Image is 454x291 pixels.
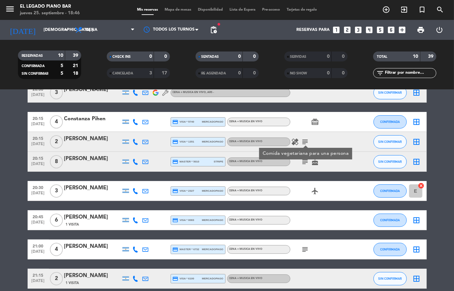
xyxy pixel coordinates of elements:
[387,26,396,34] i: looks_6
[210,26,218,34] span: pending_actions
[311,118,319,126] i: card_giftcard
[61,63,63,68] strong: 5
[30,279,47,286] span: [DATE]
[149,54,152,59] strong: 0
[374,272,407,285] button: SIN CONFIRMAR
[22,72,49,75] span: SIN CONFIRMAR
[398,26,407,34] i: add_box
[262,150,349,157] div: Comida vegetariana para una persona
[30,122,47,130] span: [DATE]
[377,55,387,58] span: TOTAL
[202,189,223,193] span: mercadopago
[173,91,214,94] span: CENA + MUSICA EN VIVO
[173,139,194,145] span: visa * 1351
[418,6,426,14] i: turned_in_not
[214,159,224,164] span: stripe
[374,214,407,227] button: CONFIRMADA
[229,277,263,280] span: CENA + MUSICA EN VIVO
[365,26,374,34] i: looks_4
[342,54,346,59] strong: 0
[5,4,15,16] button: menu
[64,242,121,251] div: [PERSON_NAME]
[50,243,63,256] span: 4
[311,187,319,195] i: airplanemode_active
[162,71,168,75] strong: 17
[50,86,63,99] span: 3
[173,276,179,282] i: credit_card
[161,8,195,12] span: Mapa de mesas
[400,6,408,14] i: exit_to_app
[173,159,179,165] i: credit_card
[217,22,221,26] span: fiber_manual_record
[376,26,385,34] i: looks_5
[173,246,179,252] i: credit_card
[417,26,425,34] span: print
[202,247,223,251] span: mercadopago
[413,138,421,146] i: border_all
[173,159,200,165] span: master * 5010
[5,4,15,14] i: menu
[64,184,121,192] div: [PERSON_NAME]
[64,271,121,280] div: [PERSON_NAME]
[173,119,194,125] span: visa * 5740
[173,119,179,125] i: credit_card
[30,154,47,162] span: 20:15
[342,71,346,75] strong: 0
[380,189,400,193] span: CONFIRMADA
[226,8,259,12] span: Lista de Espera
[173,188,194,194] span: visa * 2327
[202,55,219,58] span: SENTADAS
[173,217,179,223] i: credit_card
[229,219,263,221] span: CENA + MUSICA EN VIVO
[238,54,241,59] strong: 0
[202,72,226,75] span: RE AGENDADA
[50,272,63,285] span: 2
[20,10,80,17] div: jueves 25. septiembre - 18:46
[50,115,63,129] span: 4
[5,23,40,37] i: [DATE]
[173,276,194,282] span: visa * 6100
[50,135,63,148] span: 2
[64,154,121,163] div: [PERSON_NAME]
[374,86,407,99] button: SIN CONFIRMAR
[253,71,257,75] strong: 0
[382,6,390,14] i: add_circle_outline
[354,26,363,34] i: looks_3
[374,155,407,168] button: SIN CONFIRMAR
[113,55,131,58] span: CHECK INS
[238,71,241,75] strong: 0
[374,135,407,148] button: SIN CONFIRMAR
[73,53,79,58] strong: 39
[343,26,352,34] i: looks_two
[64,85,121,94] div: [PERSON_NAME]
[283,8,320,12] span: Tarjetas de regalo
[61,71,63,76] strong: 5
[229,120,263,123] span: CENA + MUSICA EN VIVO
[377,69,384,77] i: filter_list
[413,245,421,253] i: border_all
[430,20,449,40] div: LOG OUT
[436,26,444,34] i: power_settings_new
[374,243,407,256] button: CONFIRMADA
[62,26,70,34] i: arrow_drop_down
[30,213,47,220] span: 20:45
[378,277,402,280] span: SIN CONFIRMAR
[229,160,263,163] span: CENA + MUSICA EN VIVO
[418,182,425,189] i: cancel
[66,222,79,227] span: 1 Visita
[195,8,226,12] span: Disponibilidad
[297,28,330,32] span: Reservas para
[50,155,63,168] span: 8
[290,55,307,58] span: SERVIDAS
[134,8,161,12] span: Mis reservas
[380,120,400,124] span: CONFIRMADA
[229,248,263,250] span: CENA + MUSICA EN VIVO
[290,72,307,75] span: NO SHOW
[66,280,79,286] span: 1 Visita
[436,6,444,14] i: search
[149,71,152,75] strong: 3
[413,118,421,126] i: border_all
[301,158,309,166] i: subject
[30,93,47,100] span: [DATE]
[327,71,330,75] strong: 0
